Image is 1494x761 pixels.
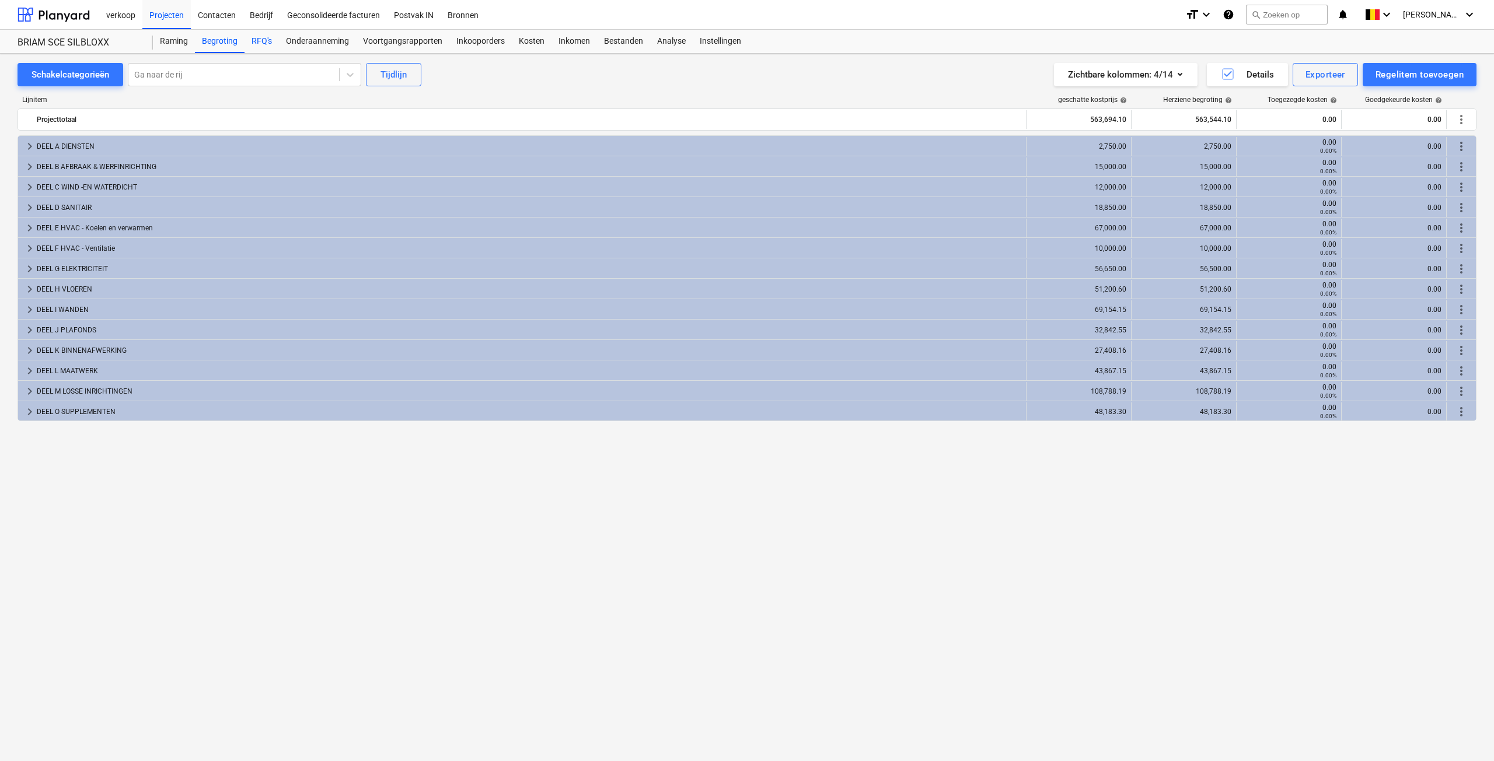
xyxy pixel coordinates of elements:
[153,30,195,53] a: Raming
[1337,8,1349,22] i: notifications
[1136,346,1231,355] div: 27,408.16
[1346,326,1441,334] div: 0.00
[37,239,1021,258] div: DEEL F HVAC - Ventilatie
[1454,262,1468,276] span: Meer acties
[1320,168,1336,174] small: 0.00%
[37,219,1021,237] div: DEEL E HVAC - Koelen en verwarmen
[1268,96,1337,104] div: Toegezegde kosten
[1436,705,1494,761] div: Chatwidget
[1454,405,1468,419] span: Meer acties
[1346,285,1441,293] div: 0.00
[1241,342,1336,359] div: 0.00
[195,30,245,53] a: Begroting
[1346,265,1441,273] div: 0.00
[1241,220,1336,236] div: 0.00
[1346,142,1441,150] div: 0.00
[1454,343,1468,357] span: Meer acties
[1346,110,1441,129] div: 0.00
[1454,303,1468,317] span: Meer acties
[366,63,421,86] button: Tijdlijn
[1031,408,1126,416] div: 48,183.30
[23,384,37,398] span: keyboard_arrow_right
[1031,346,1126,355] div: 27,408.16
[1068,67,1184,82] div: Zichtbare kolommen : 4/14
[356,30,449,53] a: Voortgangsrapporten
[37,280,1021,299] div: DEEL H VLOEREN
[1320,290,1336,297] small: 0.00%
[23,343,37,357] span: keyboard_arrow_right
[37,321,1021,339] div: DEEL J PLAFONDS
[1454,113,1468,127] span: Meer acties
[37,157,1021,176] div: DEEL B AFBRAAK & WERFINRICHTING
[1346,224,1441,232] div: 0.00
[245,30,279,53] a: RFQ's
[37,382,1021,401] div: DEEL M LOSSE INRICHTINGEN
[1031,204,1126,212] div: 18,850.00
[449,30,512,53] a: Inkooporders
[1241,159,1336,175] div: 0.00
[1241,261,1336,277] div: 0.00
[1136,224,1231,232] div: 67,000.00
[1346,367,1441,375] div: 0.00
[37,198,1021,217] div: DEEL D SANITAIR
[1433,97,1442,104] span: help
[693,30,748,53] div: Instellingen
[1328,97,1337,104] span: help
[1223,8,1234,22] i: Kennis basis
[1320,311,1336,317] small: 0.00%
[1346,387,1441,395] div: 0.00
[279,30,356,53] a: Onderaanneming
[1320,392,1336,399] small: 0.00%
[32,67,109,82] div: Schakelcategorieën
[1346,244,1441,253] div: 0.00
[37,341,1021,360] div: DEEL K BINNENAFWERKING
[1241,199,1336,216] div: 0.00
[1241,281,1336,297] div: 0.00
[1454,180,1468,194] span: Meer acties
[1305,67,1345,82] div: Exporteer
[1241,404,1336,420] div: 0.00
[23,160,37,174] span: keyboard_arrow_right
[1241,383,1336,399] div: 0.00
[1376,67,1464,82] div: Regelitem toevoegen
[1246,5,1328,24] button: Zoeken op
[1136,110,1231,129] div: 563,544.10
[23,201,37,215] span: keyboard_arrow_right
[37,178,1021,197] div: DEEL C WIND -EN WATERDICHT
[1320,148,1336,154] small: 0.00%
[1031,367,1126,375] div: 43,867.15
[23,139,37,153] span: keyboard_arrow_right
[1454,201,1468,215] span: Meer acties
[1462,8,1476,22] i: keyboard_arrow_down
[18,96,1027,104] div: Lijnitem
[1031,183,1126,191] div: 12,000.00
[1320,209,1336,215] small: 0.00%
[381,67,407,82] div: Tijdlijn
[1136,142,1231,150] div: 2,750.00
[1199,8,1213,22] i: keyboard_arrow_down
[1454,241,1468,255] span: Meer acties
[1136,204,1231,212] div: 18,850.00
[23,364,37,378] span: keyboard_arrow_right
[1136,265,1231,273] div: 56,500.00
[551,30,597,53] div: Inkomen
[1320,413,1336,419] small: 0.00%
[1031,326,1126,334] div: 32,842.55
[1207,63,1288,86] button: Details
[1031,142,1126,150] div: 2,750.00
[1241,363,1336,379] div: 0.00
[1136,326,1231,334] div: 32,842.55
[1241,110,1336,129] div: 0.00
[23,303,37,317] span: keyboard_arrow_right
[23,282,37,296] span: keyboard_arrow_right
[1346,183,1441,191] div: 0.00
[1241,138,1336,155] div: 0.00
[37,402,1021,421] div: DEEL O SUPPLEMENTEN
[1118,97,1127,104] span: help
[1031,285,1126,293] div: 51,200.60
[1136,285,1231,293] div: 51,200.60
[1346,204,1441,212] div: 0.00
[1136,367,1231,375] div: 43,867.15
